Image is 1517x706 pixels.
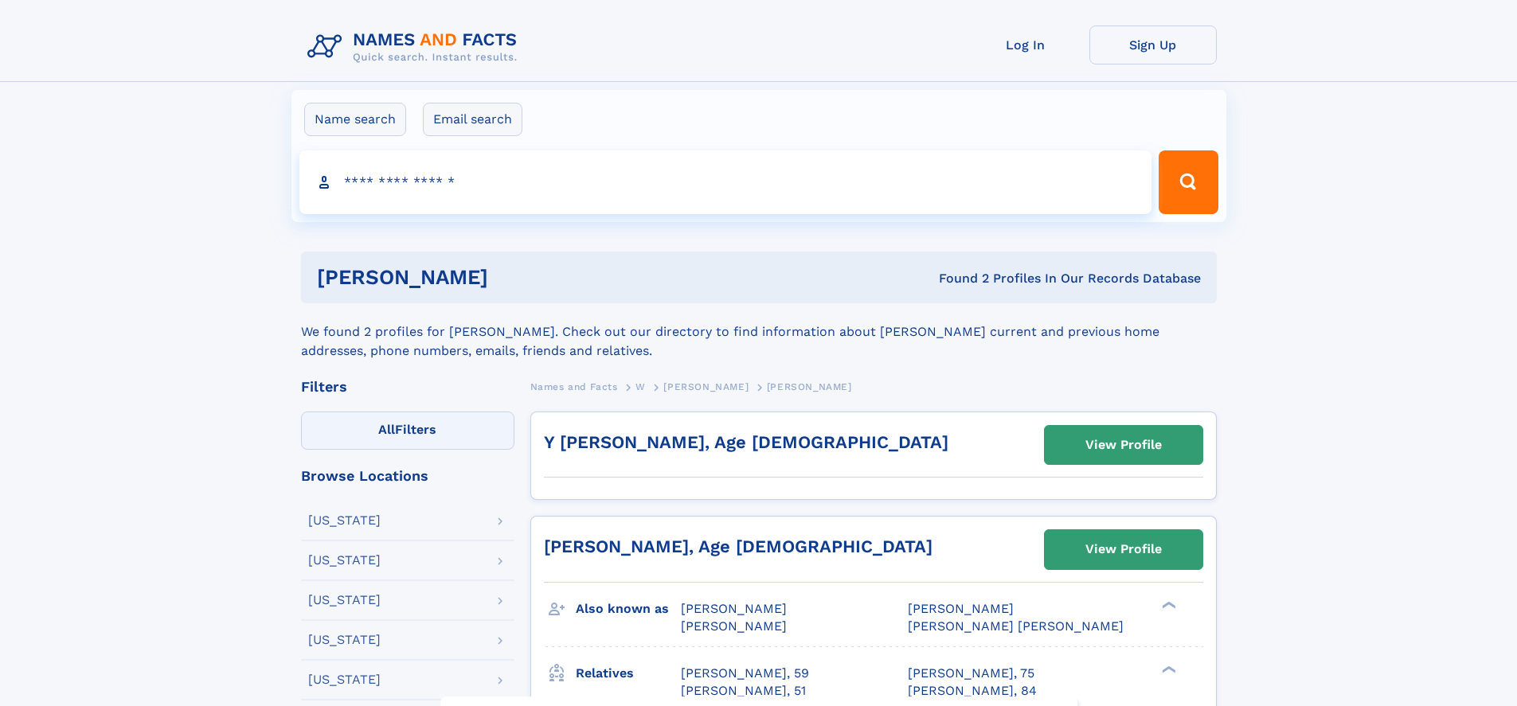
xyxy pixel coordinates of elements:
img: Logo Names and Facts [301,25,530,68]
a: Log In [962,25,1089,64]
a: Names and Facts [530,376,618,396]
label: Filters [301,412,514,450]
span: [PERSON_NAME] [681,618,787,634]
div: Filters [301,380,514,394]
span: [PERSON_NAME] [908,601,1014,616]
a: View Profile [1045,426,1202,464]
div: [US_STATE] [308,554,381,567]
h3: Also known as [576,595,681,622]
a: [PERSON_NAME], 51 [681,682,806,700]
span: [PERSON_NAME] [767,381,852,392]
div: [US_STATE] [308,594,381,607]
div: View Profile [1085,427,1162,463]
div: View Profile [1085,531,1162,568]
div: ❯ [1158,599,1177,610]
div: Found 2 Profiles In Our Records Database [714,270,1201,287]
input: search input [299,150,1152,214]
a: [PERSON_NAME], 75 [908,665,1034,682]
span: [PERSON_NAME] [663,381,749,392]
a: [PERSON_NAME], 84 [908,682,1037,700]
h3: Relatives [576,660,681,687]
a: [PERSON_NAME], 59 [681,665,809,682]
a: View Profile [1045,530,1202,568]
span: W [635,381,646,392]
a: Y [PERSON_NAME], Age [DEMOGRAPHIC_DATA] [544,432,948,452]
div: ❯ [1158,664,1177,674]
h1: [PERSON_NAME] [317,267,714,287]
label: Name search [304,103,406,136]
div: [US_STATE] [308,634,381,646]
div: [US_STATE] [308,514,381,527]
div: We found 2 profiles for [PERSON_NAME]. Check out our directory to find information about [PERSON_... [301,303,1217,361]
div: [US_STATE] [308,673,381,686]
span: [PERSON_NAME] [PERSON_NAME] [908,618,1124,634]
a: [PERSON_NAME] [663,376,749,396]
a: W [635,376,646,396]
div: Browse Locations [301,469,514,483]
span: [PERSON_NAME] [681,601,787,616]
span: All [378,422,395,437]
a: [PERSON_NAME], Age [DEMOGRAPHIC_DATA] [544,536,932,556]
label: Email search [423,103,522,136]
button: Search Button [1159,150,1218,214]
a: Sign Up [1089,25,1217,64]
